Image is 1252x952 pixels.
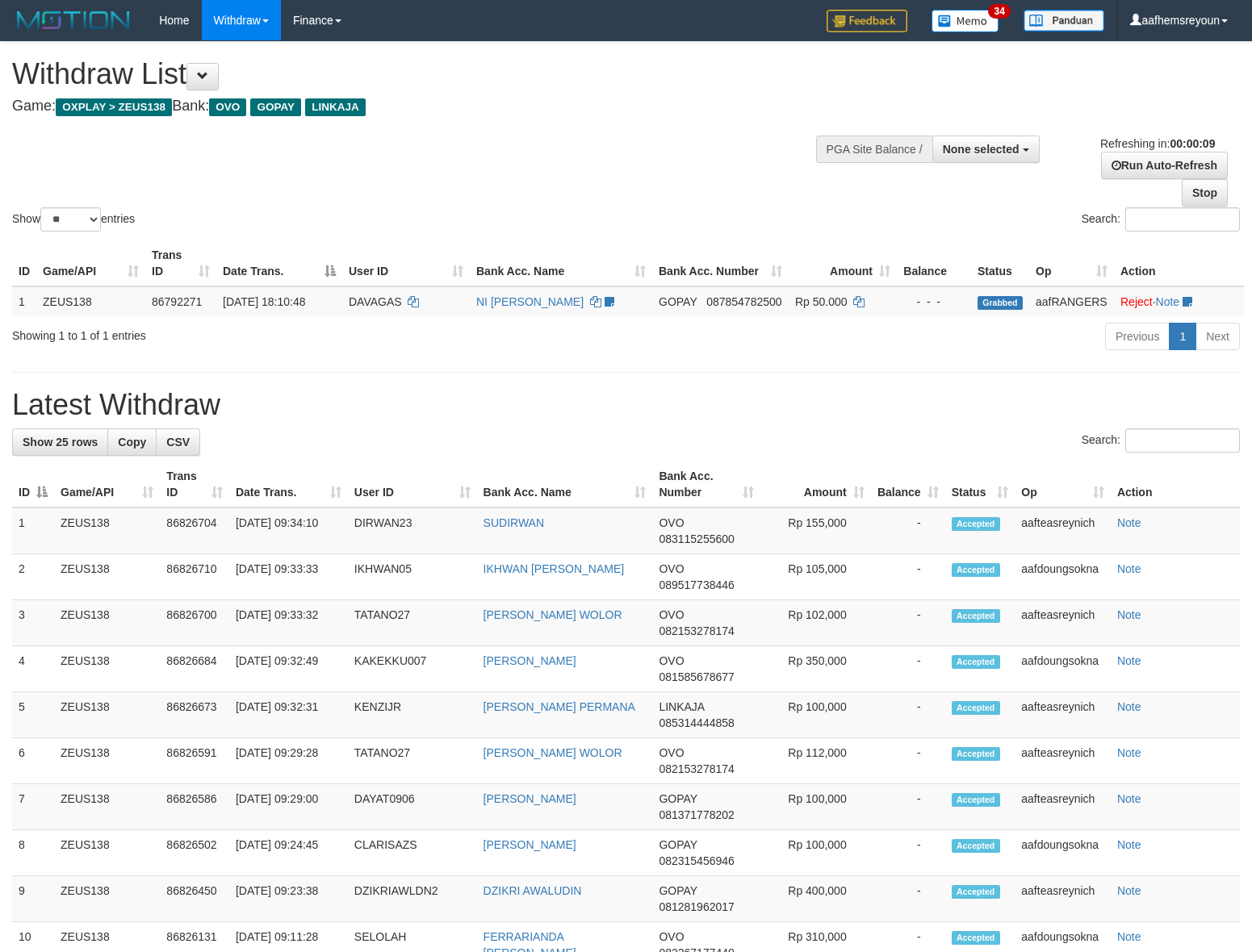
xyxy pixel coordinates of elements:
td: aafdoungsokna [1015,554,1111,600]
a: Previous [1105,323,1170,350]
span: CSV [166,436,190,449]
th: Trans ID: activate to sort column ascending [160,461,229,507]
div: PGA Site Balance / [816,136,932,163]
td: Rp 155,000 [760,507,870,554]
a: [PERSON_NAME] [484,838,576,851]
span: Copy 089517738446 to clipboard [659,578,734,591]
td: - [871,876,945,922]
td: - [871,646,945,692]
td: [DATE] 09:29:00 [229,784,348,830]
td: ZEUS138 [54,784,160,830]
span: LINKAJA [659,700,704,713]
a: Copy [107,428,157,456]
a: [PERSON_NAME] WOLOR [484,608,622,621]
a: IKHWAN [PERSON_NAME] [484,562,625,575]
td: Rp 112,000 [760,738,870,784]
td: [DATE] 09:29:28 [229,738,348,784]
h1: Latest Withdraw [12,389,1240,421]
td: 86826450 [160,876,229,922]
a: NI [PERSON_NAME] [476,295,584,308]
a: Run Auto-Refresh [1101,152,1228,179]
td: · [1114,286,1244,316]
span: GOPAY [659,295,697,308]
span: OXPLAY > ZEUS138 [56,98,172,116]
label: Search: [1082,207,1240,232]
td: 1 [12,507,54,554]
span: Copy 083115255600 to clipboard [659,532,734,545]
td: aafRANGERS [1029,286,1114,316]
span: Copy 082153278174 to clipboard [659,762,734,775]
td: Rp 102,000 [760,600,870,646]
td: aafdoungsokna [1015,830,1111,876]
a: Next [1195,323,1240,350]
a: CSV [156,428,200,456]
th: Trans ID: activate to sort column ascending [145,240,216,286]
a: [PERSON_NAME] PERMANA [484,700,635,713]
a: Note [1117,654,1141,667]
th: Date Trans.: activate to sort column descending [216,240,342,286]
th: Op: activate to sort column ascending [1015,461,1111,507]
span: 34 [988,4,1010,19]
th: Bank Acc. Name: activate to sort column ascending [470,240,652,286]
td: 9 [12,876,54,922]
img: MOTION_logo.png [12,8,135,32]
th: Status [971,240,1029,286]
td: ZEUS138 [54,830,160,876]
td: - [871,507,945,554]
span: Rp 50.000 [795,295,848,308]
td: IKHWAN05 [348,554,477,600]
td: ZEUS138 [54,692,160,738]
td: TATANO27 [348,738,477,784]
a: Show 25 rows [12,428,108,456]
th: User ID: activate to sort column ascending [342,240,470,286]
td: - [871,784,945,830]
span: Copy 081371778202 to clipboard [659,808,734,821]
img: Feedback.jpg [827,10,907,32]
a: Note [1117,562,1141,575]
th: ID [12,240,36,286]
img: panduan.png [1024,10,1104,31]
select: Showentries [40,207,101,232]
a: Note [1117,700,1141,713]
td: 86826684 [160,646,229,692]
td: Rp 100,000 [760,784,870,830]
td: aafteasreynich [1015,738,1111,784]
td: Rp 100,000 [760,830,870,876]
span: Accepted [952,655,1000,669]
a: Note [1117,746,1141,759]
a: Stop [1182,179,1228,207]
span: LINKAJA [305,98,366,116]
td: 8 [12,830,54,876]
a: Note [1117,608,1141,621]
td: 86826591 [160,738,229,784]
td: ZEUS138 [54,646,160,692]
h1: Withdraw List [12,58,819,90]
h4: Game: Bank: [12,98,819,115]
span: Accepted [952,609,1000,623]
a: Note [1117,838,1141,851]
td: Rp 400,000 [760,876,870,922]
span: GOPAY [250,98,301,116]
strong: 00:00:09 [1170,137,1215,150]
label: Show entries [12,207,135,232]
td: 7 [12,784,54,830]
td: 86826700 [160,600,229,646]
td: DZIKRIAWLDN2 [348,876,477,922]
th: Status: activate to sort column ascending [945,461,1015,507]
td: aafteasreynich [1015,784,1111,830]
td: [DATE] 09:24:45 [229,830,348,876]
a: Note [1117,930,1141,943]
td: ZEUS138 [54,876,160,922]
td: TATANO27 [348,600,477,646]
td: Rp 350,000 [760,646,870,692]
td: aafteasreynich [1015,692,1111,738]
th: Amount: activate to sort column ascending [789,240,897,286]
span: 86792271 [152,295,202,308]
td: ZEUS138 [54,738,160,784]
span: None selected [943,143,1020,156]
a: Note [1117,516,1141,529]
span: Accepted [952,701,1000,715]
input: Search: [1125,207,1240,232]
td: DAYAT0906 [348,784,477,830]
td: KAKEKKU007 [348,646,477,692]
